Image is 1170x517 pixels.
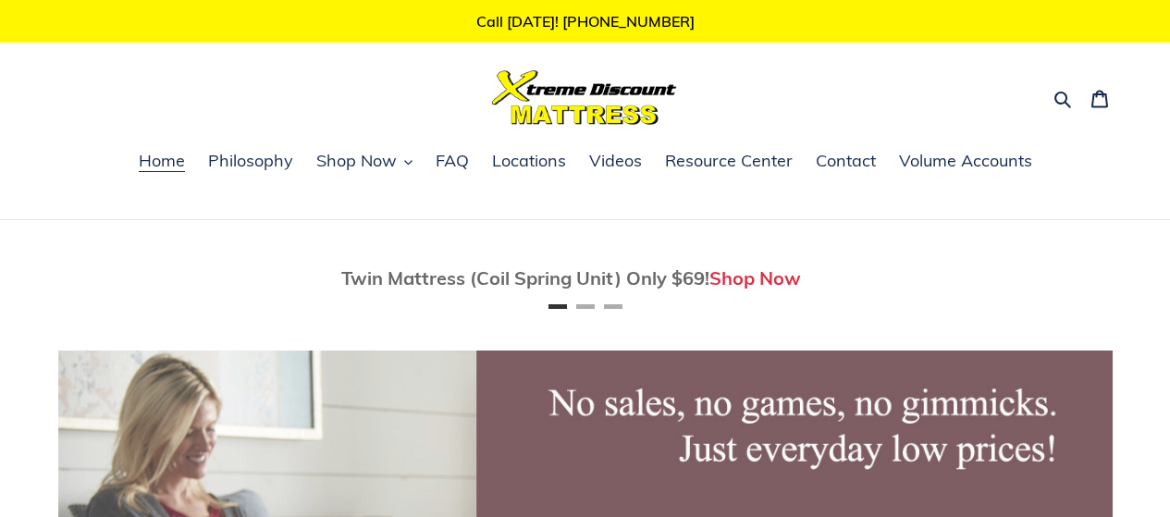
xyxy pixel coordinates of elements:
[665,150,793,172] span: Resource Center
[129,148,194,176] a: Home
[316,150,397,172] span: Shop Now
[426,148,478,176] a: FAQ
[656,148,802,176] a: Resource Center
[807,148,885,176] a: Contact
[492,70,677,125] img: Xtreme Discount Mattress
[139,150,185,172] span: Home
[307,148,422,176] button: Shop Now
[548,304,567,309] button: Page 1
[899,150,1032,172] span: Volume Accounts
[492,150,566,172] span: Locations
[208,150,293,172] span: Philosophy
[709,266,801,289] a: Shop Now
[816,150,876,172] span: Contact
[580,148,651,176] a: Videos
[890,148,1041,176] a: Volume Accounts
[483,148,575,176] a: Locations
[604,304,622,309] button: Page 3
[436,150,469,172] span: FAQ
[199,148,302,176] a: Philosophy
[589,150,642,172] span: Videos
[341,266,709,289] span: Twin Mattress (Coil Spring Unit) Only $69!
[576,304,595,309] button: Page 2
